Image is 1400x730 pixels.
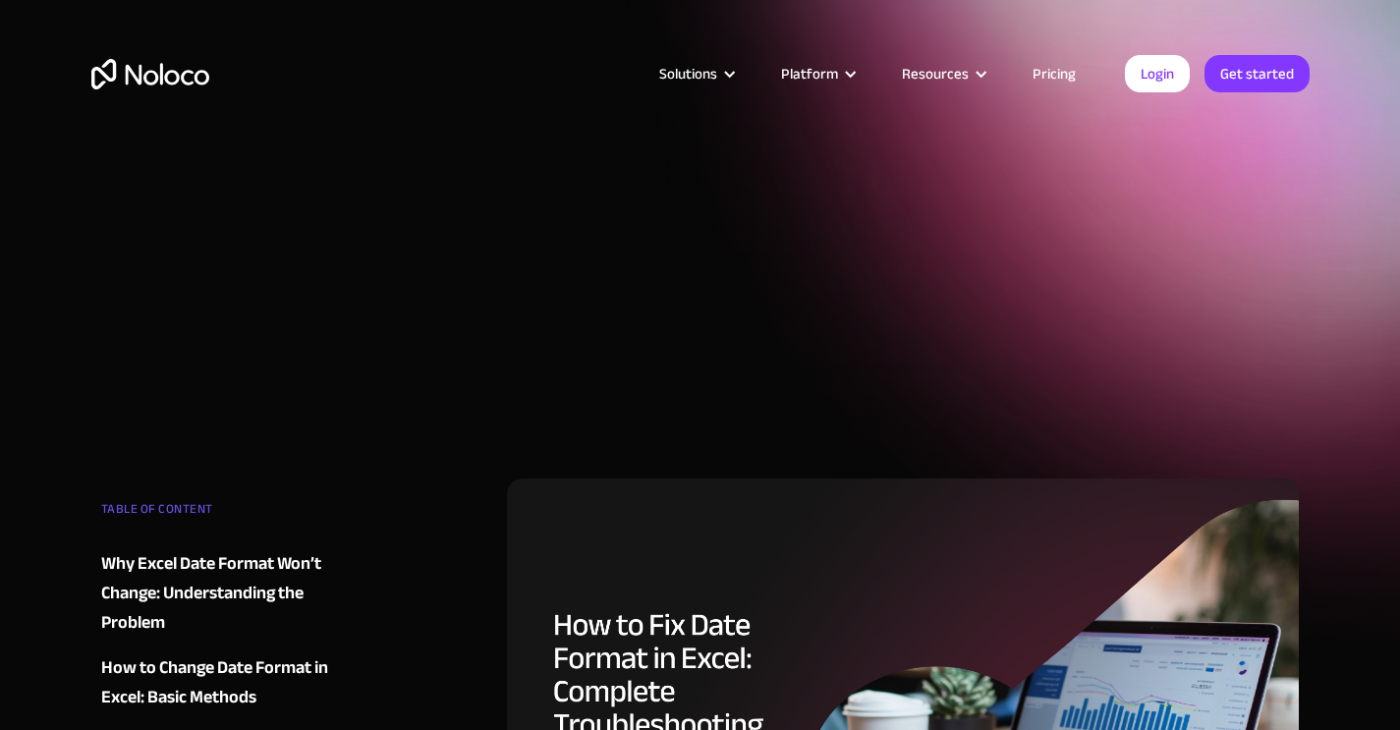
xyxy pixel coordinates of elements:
div: Platform [781,61,838,86]
a: Get started [1204,55,1310,92]
div: Solutions [659,61,717,86]
a: How to Change Date Format in Excel: Basic Methods [101,653,339,712]
div: TABLE OF CONTENT [101,494,339,533]
div: Resources [877,61,1008,86]
div: Solutions [635,61,756,86]
a: home [91,59,209,89]
a: Why Excel Date Format Won’t Change: Understanding the Problem [101,549,339,638]
div: Platform [756,61,877,86]
a: Login [1125,55,1190,92]
div: Resources [902,61,969,86]
a: Pricing [1008,61,1100,86]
